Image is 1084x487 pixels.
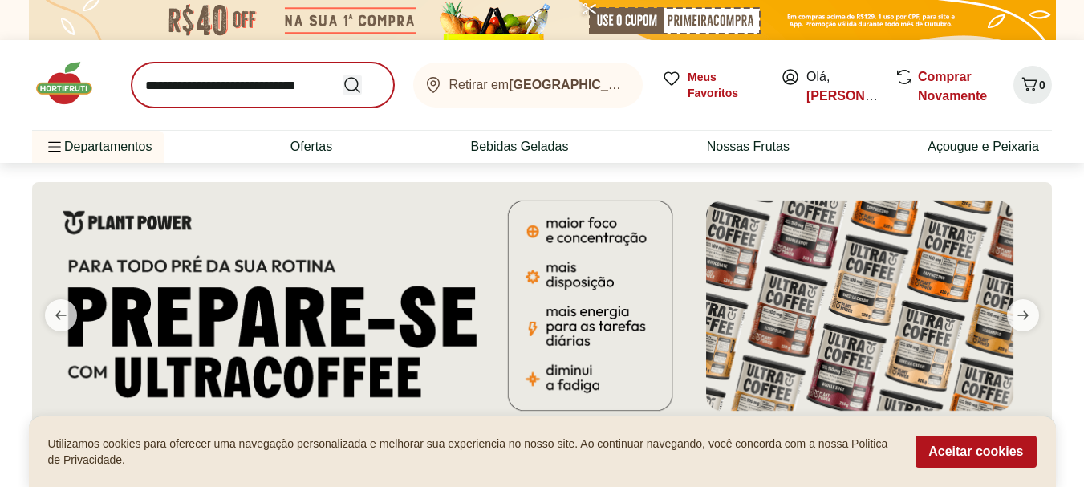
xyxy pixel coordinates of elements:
b: [GEOGRAPHIC_DATA]/[GEOGRAPHIC_DATA] [509,78,786,91]
a: Açougue e Peixaria [928,137,1039,156]
span: 0 [1039,79,1045,91]
button: Aceitar cookies [916,436,1036,468]
span: Retirar em [449,78,627,92]
button: Menu [45,128,64,166]
a: Ofertas [290,137,332,156]
span: Departamentos [45,128,152,166]
span: Olá, [806,67,878,106]
span: Meus Favoritos [688,69,761,101]
button: next [994,299,1052,331]
img: 3 corações [32,182,1052,429]
button: Carrinho [1013,66,1052,104]
a: Bebidas Geladas [471,137,569,156]
button: Retirar em[GEOGRAPHIC_DATA]/[GEOGRAPHIC_DATA] [413,63,643,108]
img: Hortifruti [32,59,112,108]
a: [PERSON_NAME] [806,89,914,103]
button: previous [32,299,90,331]
input: search [132,63,394,108]
a: Nossas Frutas [707,137,790,156]
a: Comprar Novamente [918,70,987,103]
button: Submit Search [343,75,381,95]
p: Utilizamos cookies para oferecer uma navegação personalizada e melhorar sua experiencia no nosso ... [48,436,897,468]
a: Meus Favoritos [662,69,761,101]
